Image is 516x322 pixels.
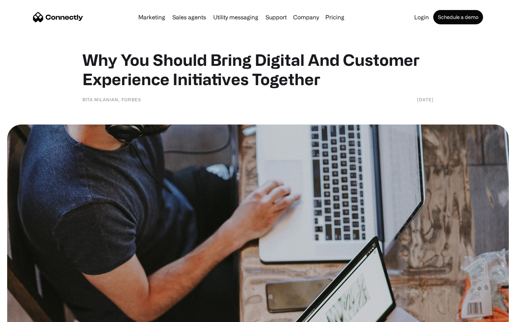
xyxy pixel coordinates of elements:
[169,14,209,20] a: Sales agents
[293,12,319,22] div: Company
[417,96,434,103] div: [DATE]
[291,12,321,22] div: Company
[411,14,432,20] a: Login
[33,12,83,23] a: home
[135,14,168,20] a: Marketing
[210,14,261,20] a: Utility messaging
[433,10,483,24] a: Schedule a demo
[7,309,43,319] aside: Language selected: English
[263,14,290,20] a: Support
[82,50,434,89] h1: Why You Should Bring Digital And Customer Experience Initiatives Together
[82,96,141,103] div: Bita Milanian, Forbes
[322,14,347,20] a: Pricing
[14,309,43,319] ul: Language list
